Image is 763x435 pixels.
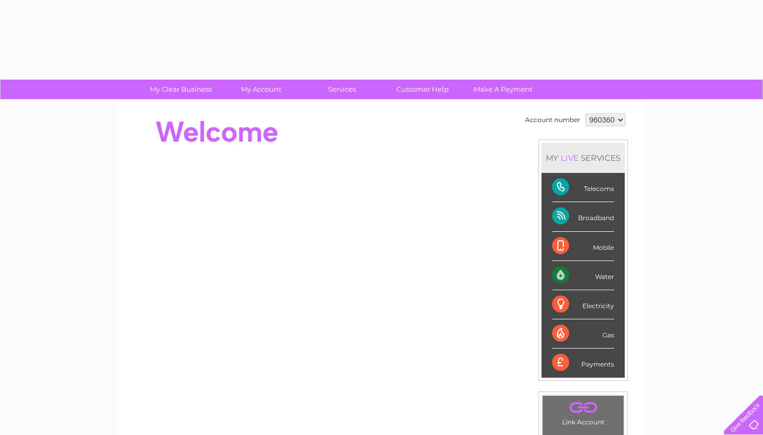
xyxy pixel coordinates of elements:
td: Account number [522,111,583,129]
a: My Clear Business [137,80,225,99]
a: Make A Payment [459,80,547,99]
div: LIVE [558,153,581,163]
a: . [545,398,621,417]
div: MY SERVICES [542,143,625,173]
a: Services [298,80,386,99]
div: Mobile [552,232,614,261]
div: Telecoms [552,173,614,202]
div: Electricity [552,290,614,319]
div: Payments [552,349,614,377]
td: Link Account [542,395,624,429]
div: Broadband [552,202,614,231]
div: Gas [552,319,614,349]
div: Water [552,261,614,290]
a: Customer Help [379,80,466,99]
a: My Account [218,80,305,99]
